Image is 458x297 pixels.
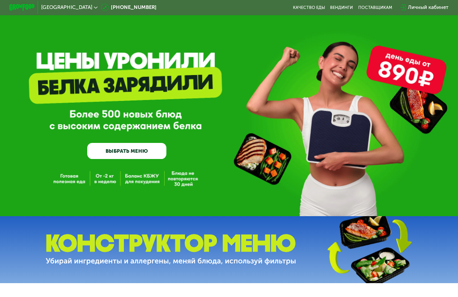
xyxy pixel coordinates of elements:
[330,5,353,10] a: Вендинги
[87,143,166,159] a: ВЫБРАТЬ МЕНЮ
[101,4,157,11] a: [PHONE_NUMBER]
[293,5,325,10] a: Качество еды
[41,5,92,10] span: [GEOGRAPHIC_DATA]
[408,4,449,11] div: Личный кабинет
[358,5,392,10] div: поставщикам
